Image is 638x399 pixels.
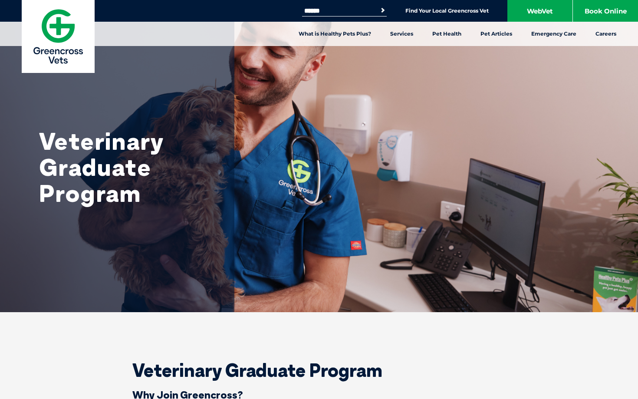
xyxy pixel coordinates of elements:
[471,22,522,46] a: Pet Articles
[289,22,381,46] a: What is Healthy Pets Plus?
[423,22,471,46] a: Pet Health
[381,22,423,46] a: Services
[586,22,626,46] a: Careers
[522,22,586,46] a: Emergency Care
[405,7,489,14] a: Find Your Local Greencross Vet
[102,361,536,379] h1: Veterinary Graduate Program
[39,128,213,206] h1: Veterinary Graduate Program
[378,6,387,15] button: Search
